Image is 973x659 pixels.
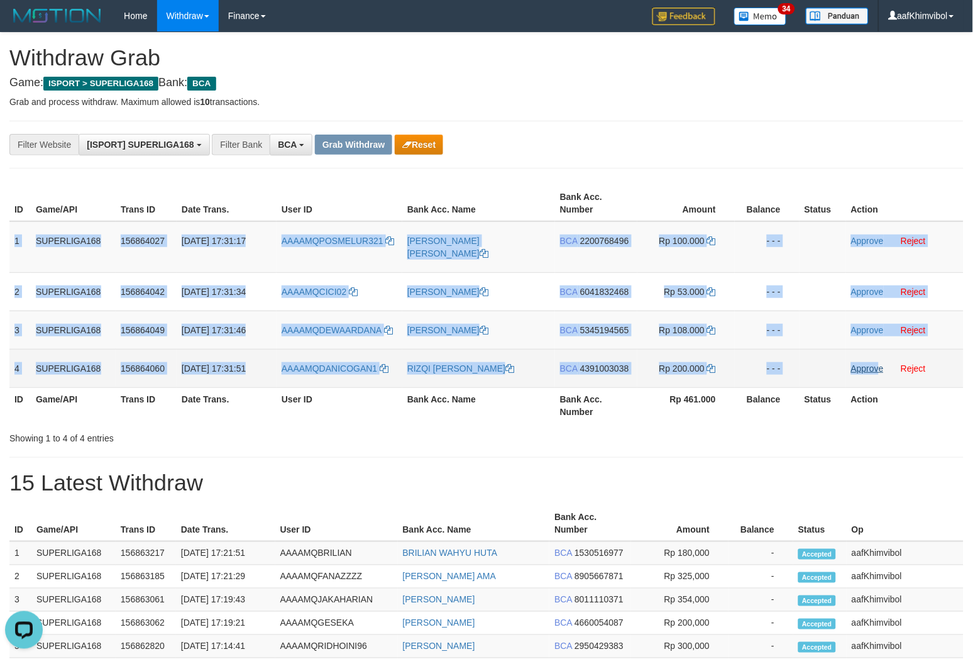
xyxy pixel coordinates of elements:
[560,236,578,246] span: BCA
[176,612,275,635] td: [DATE] 17:19:21
[270,134,312,155] button: BCA
[403,548,498,558] a: BRILIAN WAHYU HUTA
[728,541,793,565] td: -
[182,287,246,297] span: [DATE] 17:31:34
[31,221,116,273] td: SUPERLIGA168
[277,387,402,423] th: User ID
[637,186,735,221] th: Amount
[116,612,176,635] td: 156863062
[5,5,43,43] button: Open LiveChat chat widget
[901,287,926,297] a: Reject
[407,236,488,258] a: [PERSON_NAME] [PERSON_NAME]
[631,589,728,612] td: Rp 354,000
[9,6,105,25] img: MOTION_logo.png
[735,272,800,311] td: - - -
[275,541,398,565] td: AAAAMQBRILIAN
[31,565,116,589] td: SUPERLIGA168
[631,506,728,541] th: Amount
[555,186,637,221] th: Bank Acc. Number
[728,635,793,658] td: -
[277,186,402,221] th: User ID
[116,589,176,612] td: 156863061
[574,618,624,628] span: Copy 4660054087 to clipboard
[554,572,572,582] span: BCA
[31,612,116,635] td: SUPERLIGA168
[176,635,275,658] td: [DATE] 17:14:41
[212,134,270,155] div: Filter Bank
[121,325,165,335] span: 156864049
[847,612,964,635] td: aafKhimvibol
[707,287,716,297] a: Copy 53000 to clipboard
[121,287,165,297] span: 156864042
[798,619,836,629] span: Accepted
[580,287,629,297] span: Copy 6041832468 to clipboard
[9,134,79,155] div: Filter Website
[9,506,31,541] th: ID
[707,325,716,335] a: Copy 108000 to clipboard
[793,506,847,541] th: Status
[116,565,176,589] td: 156863185
[631,635,728,658] td: Rp 300,000
[847,565,964,589] td: aafKhimvibol
[9,541,31,565] td: 1
[549,506,631,541] th: Bank Acc. Number
[282,236,395,246] a: AAAAMQPOSMELUR321
[659,236,705,246] span: Rp 100.000
[282,325,393,335] a: AAAAMQDEWAARDANA
[403,641,475,651] a: [PERSON_NAME]
[187,77,216,91] span: BCA
[728,589,793,612] td: -
[31,349,116,387] td: SUPERLIGA168
[182,363,246,374] span: [DATE] 17:31:51
[707,236,716,246] a: Copy 100000 to clipboard
[275,506,398,541] th: User ID
[798,595,836,606] span: Accepted
[177,186,277,221] th: Date Trans.
[9,470,964,496] h1: 15 Latest Withdraw
[116,635,176,658] td: 156862820
[851,236,884,246] a: Approve
[652,8,715,25] img: Feedback.jpg
[403,572,497,582] a: [PERSON_NAME] AMA
[9,221,31,273] td: 1
[580,236,629,246] span: Copy 2200768496 to clipboard
[9,186,31,221] th: ID
[403,618,475,628] a: [PERSON_NAME]
[798,642,836,653] span: Accepted
[182,325,246,335] span: [DATE] 17:31:46
[851,287,884,297] a: Approve
[735,387,800,423] th: Balance
[847,506,964,541] th: Op
[851,363,884,374] a: Approve
[901,363,926,374] a: Reject
[275,589,398,612] td: AAAAMQJAKAHARIAN
[177,387,277,423] th: Date Trans.
[315,135,392,155] button: Grab Withdraw
[31,589,116,612] td: SUPERLIGA168
[282,325,382,335] span: AAAAMQDEWAARDANA
[631,541,728,565] td: Rp 180,000
[9,311,31,349] td: 3
[31,272,116,311] td: SUPERLIGA168
[728,506,793,541] th: Balance
[778,3,795,14] span: 34
[9,565,31,589] td: 2
[200,97,210,107] strong: 10
[116,506,176,541] th: Trans ID
[275,635,398,658] td: AAAAMQRIDHOINI96
[79,134,209,155] button: [ISPORT] SUPERLIGA168
[395,135,443,155] button: Reset
[631,565,728,589] td: Rp 325,000
[31,387,116,423] th: Game/API
[735,221,800,273] td: - - -
[31,311,116,349] td: SUPERLIGA168
[176,589,275,612] td: [DATE] 17:19:43
[275,612,398,635] td: AAAAMQGESEKA
[851,325,884,335] a: Approve
[87,140,194,150] span: [ISPORT] SUPERLIGA168
[282,363,388,374] a: AAAAMQDANICOGAN1
[574,572,624,582] span: Copy 8905667871 to clipboard
[275,565,398,589] td: AAAAMQFANAZZZZ
[9,272,31,311] td: 2
[282,287,346,297] span: AAAAMQCICI02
